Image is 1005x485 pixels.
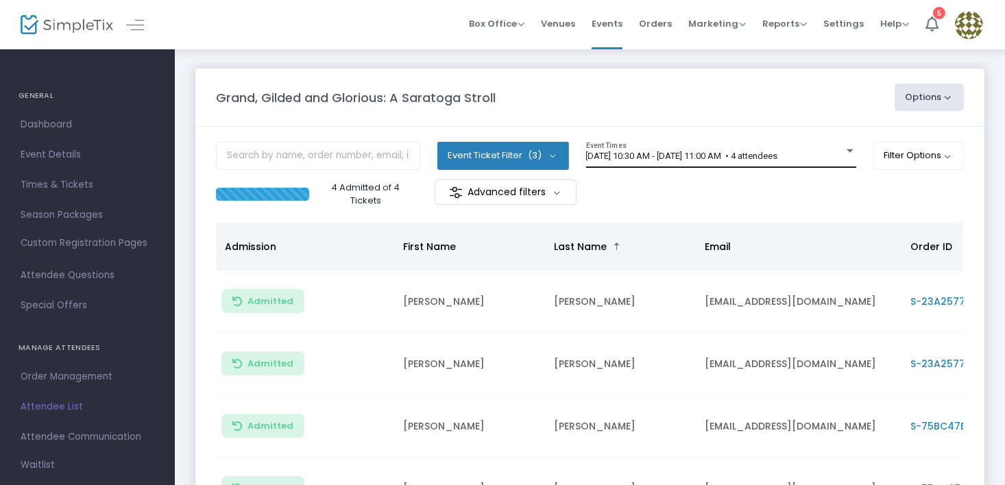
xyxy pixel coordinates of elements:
span: Times & Tickets [21,176,154,194]
td: [EMAIL_ADDRESS][DOMAIN_NAME] [697,395,902,458]
span: Admission [225,240,276,253]
span: Settings [823,6,864,41]
span: Custom Registration Pages [21,236,147,250]
span: Email [705,240,731,253]
button: Options [895,84,965,111]
span: Order Management [21,368,154,386]
button: Admitted [221,414,304,438]
td: [PERSON_NAME] [395,395,546,458]
span: Events [592,6,622,41]
span: Sortable [612,241,622,252]
h4: GENERAL [19,82,156,110]
button: Admitted [221,289,304,313]
span: Help [880,17,909,30]
h4: MANAGE ATTENDEES [19,334,156,362]
td: [PERSON_NAME] [395,333,546,395]
span: Season Packages [21,206,154,224]
td: [PERSON_NAME] [546,271,697,333]
span: Waitlist [21,458,55,472]
span: (3) [528,150,542,161]
button: Admitted [221,351,304,375]
td: [EMAIL_ADDRESS][DOMAIN_NAME] [697,271,902,333]
span: Marketing [688,17,746,30]
span: Orders [639,6,672,41]
span: Special Offers [21,297,154,314]
span: Box Office [469,17,524,30]
span: Order ID [910,240,952,253]
span: Event Details [21,146,154,164]
span: Attendee Communication [21,428,154,446]
div: 5 [933,7,945,19]
m-button: Advanced filters [435,179,577,205]
span: Reports [762,17,807,30]
td: [PERSON_NAME] [395,271,546,333]
span: S-23A25770-4 [910,295,984,308]
td: [EMAIL_ADDRESS][DOMAIN_NAME] [697,333,902,395]
span: Admitted [247,421,293,432]
span: S-23A25770-4 [910,357,984,371]
span: Admitted [247,358,293,369]
button: Filter Options [873,142,965,169]
p: 4 Admitted of 4 Tickets [315,181,416,208]
span: Admitted [247,296,293,307]
td: [PERSON_NAME] [546,395,697,458]
m-panel-title: Grand, Gilded and Glorious: A Saratoga Stroll [216,88,496,107]
span: [DATE] 10:30 AM - [DATE] 11:00 AM • 4 attendees [586,151,778,161]
span: Dashboard [21,116,154,134]
input: Search by name, order number, email, ip address [216,142,420,170]
span: Attendee List [21,398,154,416]
span: Attendee Questions [21,266,154,284]
span: First Name [403,240,456,253]
td: [PERSON_NAME] [546,333,697,395]
span: Last Name [554,240,607,253]
span: S-75BC47EA-4 [910,419,984,433]
button: Event Ticket Filter(3) [437,142,569,169]
img: filter [449,186,463,199]
span: Venues [541,6,575,41]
